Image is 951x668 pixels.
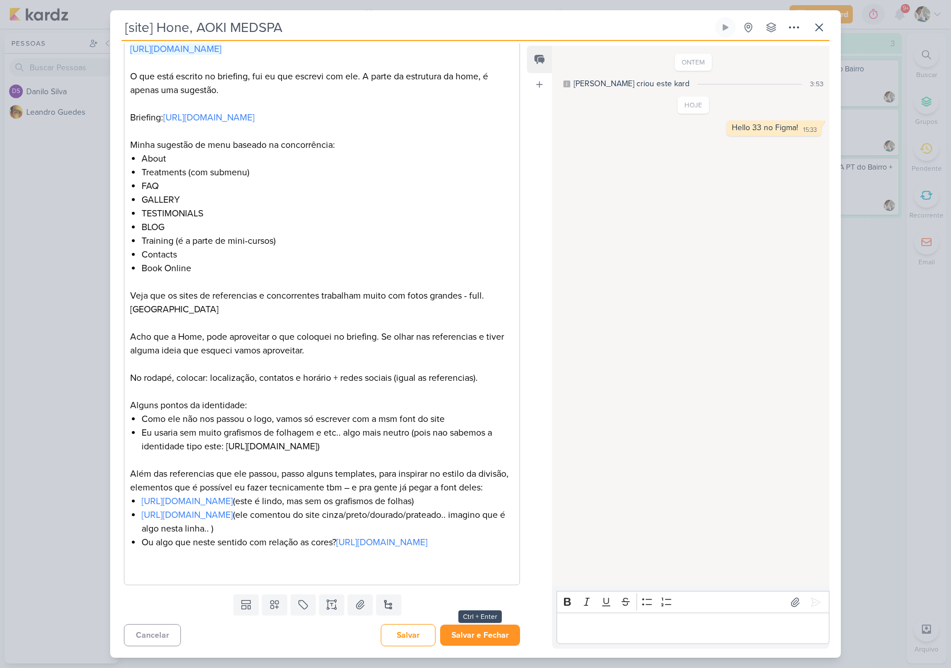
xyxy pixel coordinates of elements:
button: Salvar [381,624,436,646]
div: Este log é visível à todos no kard [563,81,570,87]
a: [URL][DOMAIN_NAME] [130,43,221,55]
li: Ou algo que neste sentido com relação as cores? [142,536,514,549]
li: BLOG [142,220,514,234]
div: 3:53 [810,79,824,89]
p: No rodapé, colocar: localização, contatos e horário + redes sociais (igual as referencias). [130,371,514,385]
a: [URL][DOMAIN_NAME] [336,537,428,548]
li: About [142,152,514,166]
li: Contacts [142,248,514,261]
a: [URL][DOMAIN_NAME] [142,496,233,507]
li: Como ele não nos passou o logo, vamos só escrever com a msm font do site [142,412,514,426]
p: Alguns pontos da identidade: [130,399,514,412]
input: Kard Sem Título [122,17,713,38]
p: Briefing: [130,111,514,124]
li: (ele comentou do site cinza/preto/dourado/prateado.. imagino que é algo nesta linha.. ) [142,508,514,536]
div: Editor editing area: main [557,613,829,644]
div: Ligar relógio [721,23,730,32]
li: GALLERY [142,193,514,207]
li: (este é lindo, mas sem os grafismos de folhas) [142,494,514,508]
div: Editor toolbar [557,591,829,613]
button: Cancelar [124,624,181,646]
div: 15:33 [803,126,817,135]
p: O que está escrito no briefing, fui eu que escrevi com ele. A parte da estrutura da home, é apena... [130,70,514,97]
button: Salvar e Fechar [440,625,520,646]
p: Além das referencias que ele passou, passo alguns templates, para inspirar no estilo da divisão, ... [130,467,514,494]
div: Leandro criou este kard [574,78,690,90]
p: Minha sugestão de menu baseado na concorrência: [130,138,514,152]
li: Eu usaria sem muito grafismos de folhagem e etc.. algo mais neutro (pois nao sabemos a identidade... [142,426,514,453]
a: [URL][DOMAIN_NAME] [142,509,233,521]
div: Hello 33 no Figma! [732,123,798,132]
a: [URL][DOMAIN_NAME] [163,112,255,123]
p: Veja que os sites de referencias e concorrentes trabalham muito com fotos grandes - full. [GEOGRA... [130,289,514,316]
p: Acho que a Home, pode aproveitar o que coloquei no briefing. Se olhar nas referencias e tiver alg... [130,330,514,357]
li: Training (é a parte de mini-cursos) [142,234,514,248]
li: FAQ [142,179,514,193]
li: Treatments (com submenu) [142,166,514,179]
li: Book Online [142,261,514,275]
li: TESTIMONIALS [142,207,514,220]
div: Ctrl + Enter [458,610,502,623]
